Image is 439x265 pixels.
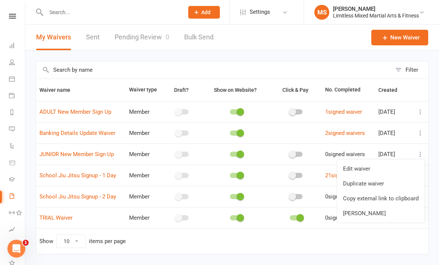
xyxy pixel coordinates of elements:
[39,172,116,179] a: School Jiu Jitsu Signup - 1 Day
[325,109,362,115] a: 1signed waiver
[276,85,317,94] button: Click & Pay
[337,161,424,176] a: Edit waiver
[214,87,257,93] span: Show on Website?
[126,122,163,143] td: Member
[9,71,26,88] a: Calendar
[9,155,26,172] a: Product Sales
[36,61,391,78] input: Search by name
[39,235,126,248] div: Show
[337,191,424,206] a: Copy external link to clipboard
[371,30,428,45] a: New Waiver
[391,61,428,78] button: Filter
[39,130,115,136] a: Banking Details Update Waiver
[375,101,411,122] td: [DATE]
[126,79,163,101] th: Waiver type
[282,87,308,93] span: Click & Pay
[39,214,73,221] a: TRIAL Waiver
[325,151,365,158] span: 0 signed waivers
[325,214,365,221] span: 0 signed waivers
[406,65,418,74] div: Filter
[9,55,26,71] a: People
[126,101,163,122] td: Member
[23,240,29,246] span: 1
[7,240,25,258] iframe: Intercom live chat
[188,6,220,19] button: Add
[39,193,116,200] a: School Jiu Jitsu Signup - 2 Day
[322,79,375,101] th: No. Completed
[333,12,419,19] div: Limitless Mixed Martial Arts & Fitness
[39,87,78,93] span: Waiver name
[201,9,211,15] span: Add
[174,87,189,93] span: Draft?
[167,85,197,94] button: Draft?
[115,25,169,50] a: Pending Review0
[333,6,419,12] div: [PERSON_NAME]
[126,165,163,186] td: Member
[166,33,169,41] span: 0
[39,85,78,94] button: Waiver name
[325,193,365,200] span: 0 signed waivers
[126,207,163,228] td: Member
[378,87,406,93] span: Created
[184,25,214,50] a: Bulk Send
[325,172,368,179] a: 21signed waivers
[375,122,411,143] td: [DATE]
[89,238,126,245] div: items per page
[250,4,270,20] span: Settings
[39,109,111,115] a: ADULT New Member Sign Up
[325,130,365,136] a: 2signed waivers
[207,85,265,94] button: Show on Website?
[126,143,163,165] td: Member
[86,25,100,50] a: Sent
[44,7,179,17] input: Search...
[337,176,424,191] a: Duplicate waiver
[126,186,163,207] td: Member
[337,206,424,221] a: [PERSON_NAME]
[9,105,26,122] a: Reports
[314,5,329,20] div: MS
[9,222,26,239] a: Assessments
[36,25,71,50] button: My Waivers
[9,88,26,105] a: Payments
[39,151,114,158] a: JUNIOR New Member Sign Up
[9,38,26,55] a: Dashboard
[378,85,406,94] button: Created
[375,143,411,165] td: [DATE]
